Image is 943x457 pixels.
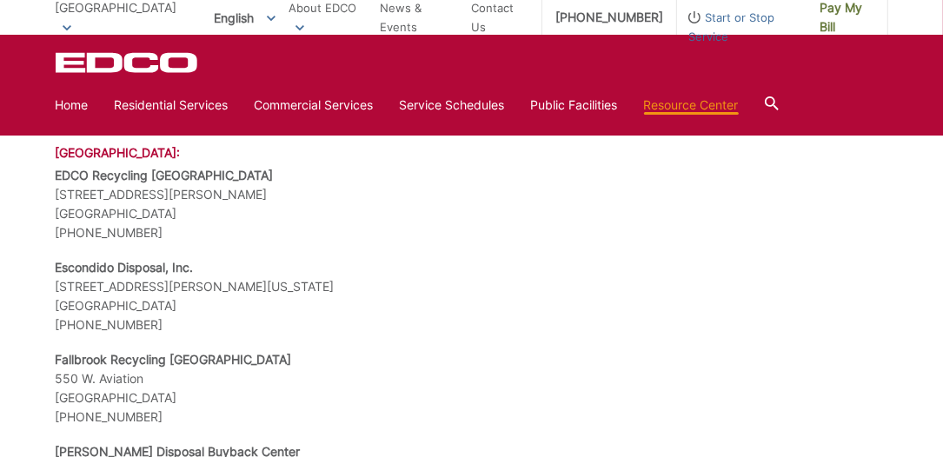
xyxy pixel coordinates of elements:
[255,96,374,115] a: Commercial Services
[56,168,274,182] strong: EDCO Recycling [GEOGRAPHIC_DATA]
[56,145,888,161] h4: [GEOGRAPHIC_DATA]:
[56,260,194,275] strong: Escondido Disposal, Inc.
[56,350,888,427] p: 550 W. Aviation [GEOGRAPHIC_DATA] [PHONE_NUMBER]
[531,96,618,115] a: Public Facilities
[56,258,888,334] p: [STREET_ADDRESS][PERSON_NAME][US_STATE] [GEOGRAPHIC_DATA] [PHONE_NUMBER]
[644,96,739,115] a: Resource Center
[56,352,292,367] strong: Fallbrook Recycling [GEOGRAPHIC_DATA]
[115,96,229,115] a: Residential Services
[400,96,505,115] a: Service Schedules
[201,3,289,32] span: English
[56,52,200,73] a: EDCD logo. Return to the homepage.
[56,96,89,115] a: Home
[56,166,888,242] p: [STREET_ADDRESS][PERSON_NAME] [GEOGRAPHIC_DATA] [PHONE_NUMBER]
